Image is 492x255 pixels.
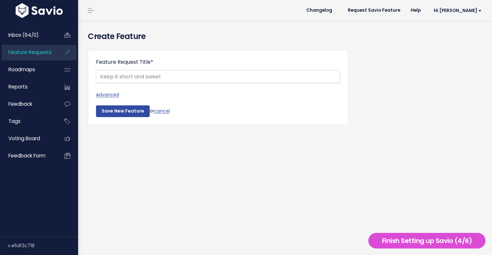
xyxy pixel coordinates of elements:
a: Feedback form [2,148,54,163]
a: Inbox (64/0) [2,28,54,43]
span: Feedback [8,101,32,107]
a: Hi [PERSON_NAME] [426,6,487,16]
input: Keep it short and sweet [96,70,340,83]
a: Feedback [2,97,54,112]
img: logo-white.9d6f32f41409.svg [14,3,64,18]
label: Feature Request Title [96,58,153,66]
div: v.e5df2c718 [8,237,78,254]
span: Tags [8,118,20,125]
a: Feature Requests [2,45,54,60]
a: cancel [154,108,170,114]
span: Roadmaps [8,66,35,73]
span: Hi [PERSON_NAME] [434,8,482,13]
input: Save New Feature [96,105,150,117]
h4: Create Feature [88,31,482,42]
h5: Finish Setting up Savio (4/6) [371,236,483,246]
a: Advanced [96,91,340,99]
a: Reports [2,79,54,94]
a: Tags [2,114,54,129]
a: Help [405,6,426,15]
span: Reports [8,83,28,90]
span: Changelog [306,8,332,13]
span: Voting Board [8,135,40,142]
a: Request Savio Feature [343,6,405,15]
a: Roadmaps [2,62,54,77]
span: Feature Requests [8,49,52,56]
a: Voting Board [2,131,54,146]
div: or [96,105,340,117]
span: Feedback form [8,152,46,159]
span: Inbox (64/0) [8,32,39,38]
